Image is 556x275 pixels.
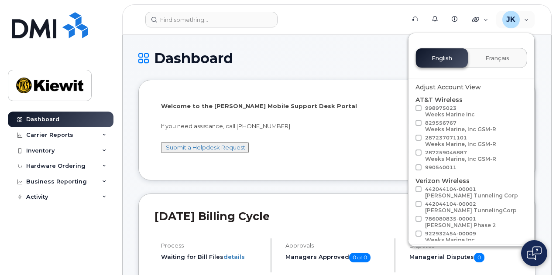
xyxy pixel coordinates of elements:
span: 442044104-00001 [425,186,518,199]
div: [PERSON_NAME] Phase 2 [425,222,496,228]
span: 998975023 [425,105,475,118]
h5: Managers Approved [285,253,388,262]
span: 0 [474,253,484,262]
div: AT&T Wireless [415,95,527,173]
div: Weeks Marine Inc [425,237,476,243]
img: Open chat [527,246,542,260]
span: 786080835-00001 [425,216,496,228]
div: Weeks Marine, Inc GSM-R [425,126,496,132]
p: Welcome to the [PERSON_NAME] Mobile Support Desk Portal [161,102,513,110]
div: Adjust Account View [415,83,527,92]
span: 990540011 [425,164,456,170]
span: Français [485,55,509,62]
div: Verizon Wireless [415,177,527,245]
button: Submit a Helpdesk Request [161,142,249,153]
h4: Process [161,242,263,249]
div: Weeks Marine, Inc GSM-R [425,156,496,162]
p: If you need assistance, call [PHONE_NUMBER] [161,122,513,130]
h1: Dashboard [138,51,535,66]
div: [PERSON_NAME] Tunneling Corp [425,192,518,199]
div: Weeks Marine Inc [425,111,475,118]
li: Waiting for Bill Files [161,253,263,261]
span: 442044104-00002 [425,201,517,214]
a: Submit a Helpdesk Request [166,144,245,151]
span: 922932454-00009 [425,231,476,243]
h4: Approvals [285,242,388,249]
h2: [DATE] Billing Cycle [154,210,519,223]
div: [PERSON_NAME] TunnelingCorp [425,207,517,214]
span: 0 of 0 [349,253,371,262]
span: 287259046887 [425,149,496,162]
a: details [223,253,245,260]
div: Weeks Marine, Inc GSM-R [425,141,496,147]
span: 829556767 [425,120,496,132]
span: 287237071101 [425,135,496,147]
h5: Managerial Disputes [409,253,519,262]
h4: Disputes [409,242,519,249]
